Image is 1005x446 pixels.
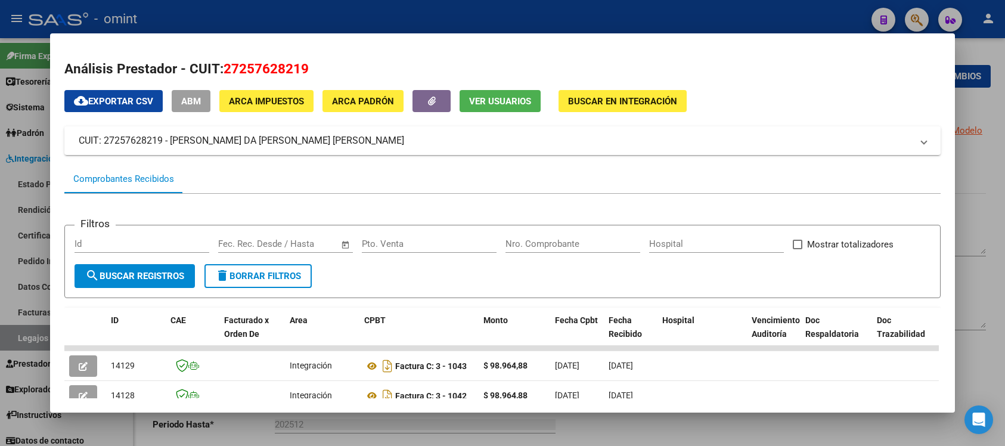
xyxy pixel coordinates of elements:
datatable-header-cell: Fecha Cpbt [550,308,604,360]
span: ARCA Impuestos [229,96,304,107]
span: Facturado x Orden De [224,315,269,339]
span: Integración [290,361,332,370]
button: Buscar en Integración [559,90,687,112]
input: End date [268,239,325,249]
datatable-header-cell: CAE [166,308,219,360]
span: [DATE] [609,361,633,370]
datatable-header-cell: CPBT [359,308,479,360]
button: ARCA Padrón [322,90,404,112]
i: Descargar documento [380,357,395,376]
button: Borrar Filtros [204,264,312,288]
datatable-header-cell: Facturado x Orden De [219,308,285,360]
span: Fecha Recibido [609,315,642,339]
datatable-header-cell: Hospital [657,308,747,360]
i: Descargar documento [380,386,395,405]
span: CPBT [364,315,386,325]
span: Monto [483,315,508,325]
span: [DATE] [555,391,579,400]
span: Borrar Filtros [215,271,301,281]
datatable-header-cell: ID [106,308,166,360]
span: Doc Respaldatoria [805,315,859,339]
strong: $ 98.964,88 [483,391,528,400]
span: Mostrar totalizadores [807,237,894,252]
span: Doc Trazabilidad [877,315,925,339]
button: ARCA Impuestos [219,90,314,112]
datatable-header-cell: Monto [479,308,550,360]
button: Ver Usuarios [460,90,541,112]
span: Area [290,315,308,325]
span: Vencimiento Auditoría [752,315,800,339]
span: Ver Usuarios [469,96,531,107]
span: ID [111,315,119,325]
mat-expansion-panel-header: CUIT: 27257628219 - [PERSON_NAME] DA [PERSON_NAME] [PERSON_NAME] [64,126,940,155]
div: Comprobantes Recibidos [73,172,174,186]
span: CAE [170,315,186,325]
mat-icon: cloud_download [74,94,88,108]
datatable-header-cell: Vencimiento Auditoría [747,308,801,360]
button: Buscar Registros [75,264,195,288]
datatable-header-cell: Area [285,308,359,360]
span: Buscar Registros [85,271,184,281]
span: [DATE] [555,361,579,370]
span: 27257628219 [224,61,309,76]
span: Integración [290,391,332,400]
h3: Filtros [75,216,116,231]
strong: Factura C: 3 - 1043 [395,361,467,371]
button: ABM [172,90,210,112]
span: 14128 [111,391,135,400]
span: 14129 [111,361,135,370]
span: [DATE] [609,391,633,400]
button: Open calendar [339,238,352,252]
datatable-header-cell: Doc Respaldatoria [801,308,872,360]
h2: Análisis Prestador - CUIT: [64,59,940,79]
span: ARCA Padrón [332,96,394,107]
div: Open Intercom Messenger [964,405,993,434]
strong: Factura C: 3 - 1042 [395,391,467,401]
mat-icon: search [85,268,100,283]
datatable-header-cell: Fecha Recibido [604,308,657,360]
span: Buscar en Integración [568,96,677,107]
strong: $ 98.964,88 [483,361,528,370]
span: Hospital [662,315,694,325]
input: Start date [218,239,257,249]
span: Fecha Cpbt [555,315,598,325]
span: ABM [181,96,201,107]
button: Exportar CSV [64,90,163,112]
mat-icon: delete [215,268,229,283]
mat-panel-title: CUIT: 27257628219 - [PERSON_NAME] DA [PERSON_NAME] [PERSON_NAME] [79,134,911,148]
span: Exportar CSV [74,96,153,107]
datatable-header-cell: Doc Trazabilidad [872,308,944,360]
